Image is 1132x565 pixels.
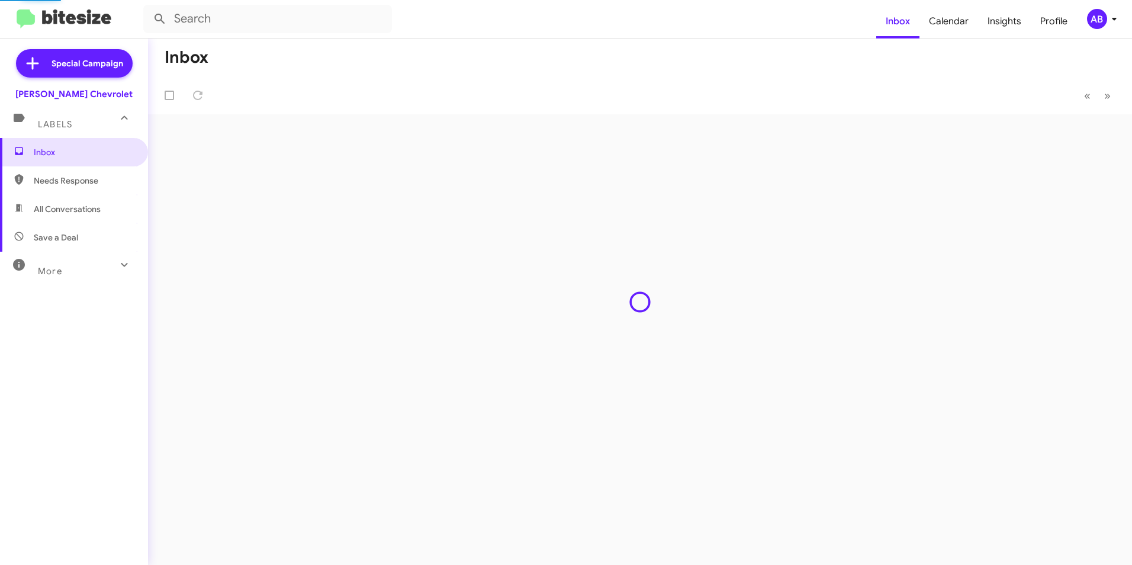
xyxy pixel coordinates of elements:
div: [PERSON_NAME] Chevrolet [15,88,133,100]
a: Calendar [919,4,978,38]
span: Save a Deal [34,232,78,243]
span: Inbox [34,146,134,158]
input: Search [143,5,392,33]
button: AB [1077,9,1119,29]
span: » [1104,88,1111,103]
button: Previous [1077,84,1098,108]
span: More [38,266,62,277]
a: Profile [1031,4,1077,38]
nav: Page navigation example [1078,84,1118,108]
span: All Conversations [34,203,101,215]
a: Special Campaign [16,49,133,78]
div: AB [1087,9,1107,29]
button: Next [1097,84,1118,108]
span: « [1084,88,1091,103]
a: Insights [978,4,1031,38]
h1: Inbox [165,48,208,67]
a: Inbox [876,4,919,38]
span: Labels [38,119,72,130]
span: Needs Response [34,175,134,187]
span: Special Campaign [52,57,123,69]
